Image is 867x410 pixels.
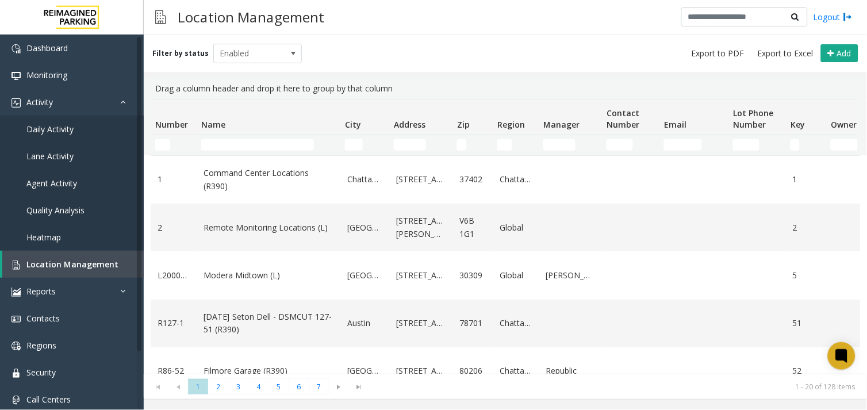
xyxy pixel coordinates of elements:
[208,379,228,394] span: Page 2
[26,124,74,135] span: Daily Activity
[793,221,819,234] a: 2
[791,139,800,151] input: Key Filter
[248,379,268,394] span: Page 4
[500,317,532,329] a: Chattanooga
[204,269,333,282] a: Modera Midtown (L)
[376,382,856,392] kendo-pager-info: 1 - 20 of 128 items
[201,139,314,151] input: Name Filter
[396,365,446,377] a: [STREET_ADDRESS]
[26,70,67,81] span: Monitoring
[26,43,68,53] span: Dashboard
[500,365,532,377] a: Chattanooga
[347,269,382,282] a: [GEOGRAPHIC_DATA]
[347,221,382,234] a: [GEOGRAPHIC_DATA]
[158,365,190,377] a: R86-52
[26,313,60,324] span: Contacts
[831,119,857,130] span: Owner
[289,379,309,394] span: Page 6
[201,119,225,130] span: Name
[786,135,826,155] td: Key Filter
[11,342,21,351] img: 'icon'
[843,11,853,23] img: logout
[204,365,333,377] a: Filmore Garage (R390)
[814,11,853,23] a: Logout
[11,71,21,81] img: 'icon'
[340,135,389,155] td: City Filter
[26,97,53,108] span: Activity
[204,221,333,234] a: Remote Monitoring Locations (L)
[687,45,749,62] button: Export to PDF
[602,135,659,155] td: Contact Number Filter
[144,99,867,374] div: Data table
[347,173,382,186] a: Chattanooga
[347,365,382,377] a: [GEOGRAPHIC_DATA]
[11,260,21,270] img: 'icon'
[837,48,851,59] span: Add
[459,317,486,329] a: 78701
[539,135,602,155] td: Manager Filter
[155,119,188,130] span: Number
[396,317,446,329] a: [STREET_ADDRESS]
[26,394,71,405] span: Call Centers
[546,269,595,282] a: [PERSON_NAME]
[204,311,333,336] a: [DATE] Seton Dell - DSMCUT 127-51 (R390)
[26,232,61,243] span: Heatmap
[26,259,118,270] span: Location Management
[158,173,190,186] a: 1
[692,48,745,59] span: Export to PDF
[347,317,382,329] a: Austin
[459,269,486,282] a: 30309
[821,44,858,63] button: Add
[793,317,819,329] a: 51
[345,139,363,151] input: City Filter
[351,382,367,392] span: Go to the last page
[607,108,639,130] span: Contact Number
[500,269,532,282] a: Global
[11,396,21,405] img: 'icon'
[349,379,369,395] span: Go to the last page
[664,139,702,151] input: Email Filter
[197,135,340,155] td: Name Filter
[664,119,686,130] span: Email
[394,119,425,130] span: Address
[607,139,633,151] input: Contact Number Filter
[543,119,580,130] span: Manager
[11,44,21,53] img: 'icon'
[459,173,486,186] a: 37402
[457,139,466,151] input: Zip Filter
[158,221,190,234] a: 2
[26,367,56,378] span: Security
[188,379,208,394] span: Page 1
[758,48,814,59] span: Export to Excel
[329,379,349,395] span: Go to the next page
[728,135,786,155] td: Lot Phone Number Filter
[396,173,446,186] a: [STREET_ADDRESS]
[659,135,728,155] td: Email Filter
[155,139,170,151] input: Number Filter
[151,78,860,99] div: Drag a column header and drop it here to group by that column
[228,379,248,394] span: Page 3
[493,135,539,155] td: Region Filter
[151,135,197,155] td: Number Filter
[500,221,532,234] a: Global
[158,317,190,329] a: R127-1
[158,269,190,282] a: L20000500
[345,119,361,130] span: City
[396,214,446,240] a: [STREET_ADDRESS][PERSON_NAME]
[546,365,595,377] a: Republic
[26,205,85,216] span: Quality Analysis
[26,340,56,351] span: Regions
[152,48,209,59] label: Filter by status
[733,108,773,130] span: Lot Phone Number
[214,44,284,63] span: Enabled
[543,139,576,151] input: Manager Filter
[459,214,486,240] a: V6B 1G1
[497,139,512,151] input: Region Filter
[155,3,166,31] img: pageIcon
[497,119,525,130] span: Region
[11,369,21,378] img: 'icon'
[331,382,347,392] span: Go to the next page
[11,288,21,297] img: 'icon'
[172,3,330,31] h3: Location Management
[11,98,21,108] img: 'icon'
